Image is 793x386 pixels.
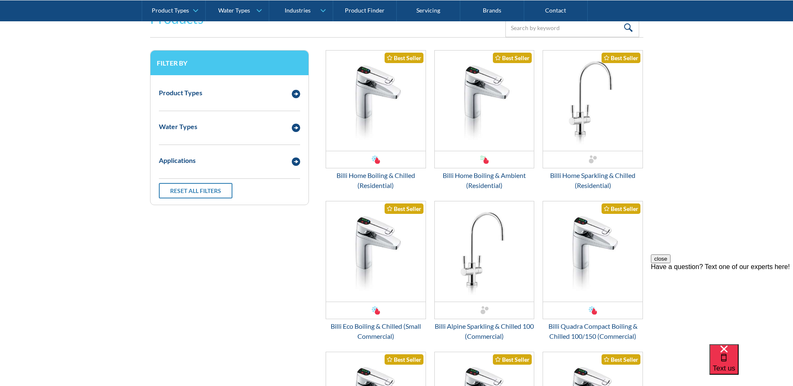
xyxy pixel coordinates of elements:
[385,53,423,63] div: Best Seller
[434,170,535,190] div: Billi Home Boiling & Ambient (Residential)
[385,203,423,214] div: Best Seller
[326,51,426,151] img: Billi Home Boiling & Chilled (Residential)
[159,122,197,132] div: Water Types
[159,155,196,165] div: Applications
[543,201,643,341] a: Billi Quadra Compact Boiling & Chilled 100/150 (Commercial)Best SellerBilli Quadra Compact Boilin...
[543,170,643,190] div: Billi Home Sparkling & Chilled (Residential)
[435,51,534,151] img: Billi Home Boiling & Ambient (Residential)
[326,50,426,190] a: Billi Home Boiling & Chilled (Residential)Best SellerBilli Home Boiling & Chilled (Residential)
[505,18,639,37] input: Search by keyword
[493,53,532,63] div: Best Seller
[602,354,640,365] div: Best Seller
[157,59,302,67] h3: Filter by
[543,201,643,302] img: Billi Quadra Compact Boiling & Chilled 100/150 (Commercial)
[326,201,426,341] a: Billi Eco Boiling & Chilled (Small Commercial)Best SellerBilli Eco Boiling & Chilled (Small Comme...
[434,201,535,341] a: Billi Alpine Sparkling & Chilled 100 (Commercial)Billi Alpine Sparkling & Chilled 100 (Commercial)
[152,7,189,14] div: Product Types
[493,354,532,365] div: Best Seller
[159,183,232,198] a: Reset all filters
[218,7,250,14] div: Water Types
[326,201,426,302] img: Billi Eco Boiling & Chilled (Small Commercial)
[285,7,311,14] div: Industries
[651,254,793,355] iframe: podium webchat widget prompt
[602,203,640,214] div: Best Seller
[326,321,426,341] div: Billi Eco Boiling & Chilled (Small Commercial)
[543,51,643,151] img: Billi Home Sparkling & Chilled (Residential)
[543,321,643,341] div: Billi Quadra Compact Boiling & Chilled 100/150 (Commercial)
[434,321,535,341] div: Billi Alpine Sparkling & Chilled 100 (Commercial)
[326,170,426,190] div: Billi Home Boiling & Chilled (Residential)
[543,50,643,190] a: Billi Home Sparkling & Chilled (Residential)Best SellerBilli Home Sparkling & Chilled (Residential)
[602,53,640,63] div: Best Seller
[159,88,202,98] div: Product Types
[435,201,534,302] img: Billi Alpine Sparkling & Chilled 100 (Commercial)
[434,50,535,190] a: Billi Home Boiling & Ambient (Residential)Best SellerBilli Home Boiling & Ambient (Residential)
[385,354,423,365] div: Best Seller
[709,344,793,386] iframe: podium webchat widget bubble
